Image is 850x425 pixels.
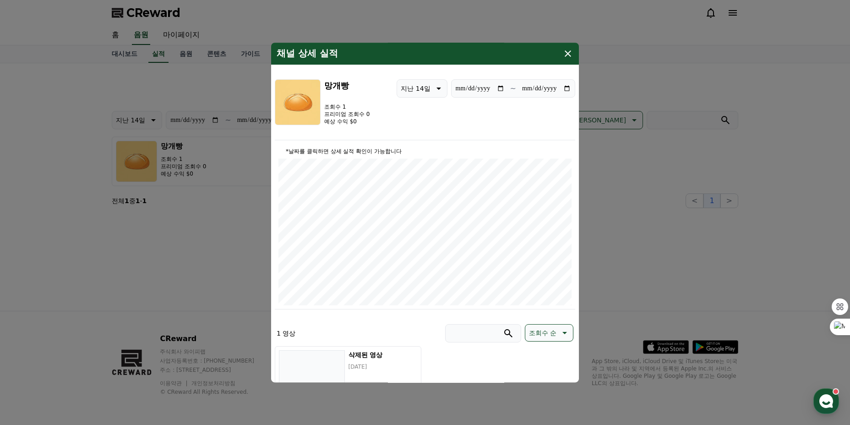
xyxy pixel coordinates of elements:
[60,291,118,314] a: 대화
[324,79,370,92] h3: 망개빵
[278,148,572,155] p: *날짜를 클릭하면 상세 실적 확인이 가능합니다
[118,291,176,314] a: 설정
[275,79,321,125] img: 망개빵
[349,350,417,359] h5: 삭제된 영상
[525,324,573,342] button: 조회수 순
[397,79,447,98] button: 지난 14일
[324,103,370,110] p: 조회수 1
[324,110,370,118] p: 프리미엄 조회수 0
[510,83,516,94] p: ~
[142,304,153,312] span: 설정
[29,304,34,312] span: 홈
[277,329,295,338] p: 1 영상
[3,291,60,314] a: 홈
[271,43,579,383] div: modal
[324,118,370,125] p: 예상 수익 $0
[277,48,338,59] h4: 채널 상세 실적
[529,326,556,339] p: 조회수 순
[349,363,417,370] p: [DATE]
[84,305,95,312] span: 대화
[401,82,430,95] p: 지난 14일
